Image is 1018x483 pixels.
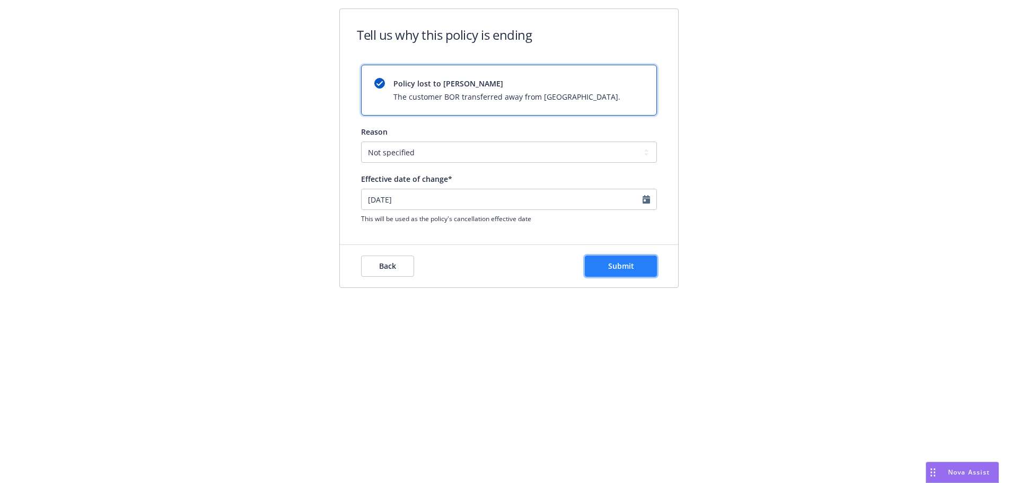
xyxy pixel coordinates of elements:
[361,127,388,137] span: Reason
[361,189,657,210] input: YYYY-MM-DD
[361,214,657,223] span: This will be used as the policy's cancellation effective date
[361,174,452,184] span: Effective date of change*
[361,256,414,277] button: Back
[585,256,657,277] button: Submit
[393,91,620,102] span: The customer BOR transferred away from [GEOGRAPHIC_DATA].
[926,462,940,482] div: Drag to move
[379,261,396,271] span: Back
[926,462,999,483] button: Nova Assist
[393,78,620,89] span: Policy lost to [PERSON_NAME]
[608,261,634,271] span: Submit
[357,26,532,43] h1: Tell us why this policy is ending
[948,468,990,477] span: Nova Assist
